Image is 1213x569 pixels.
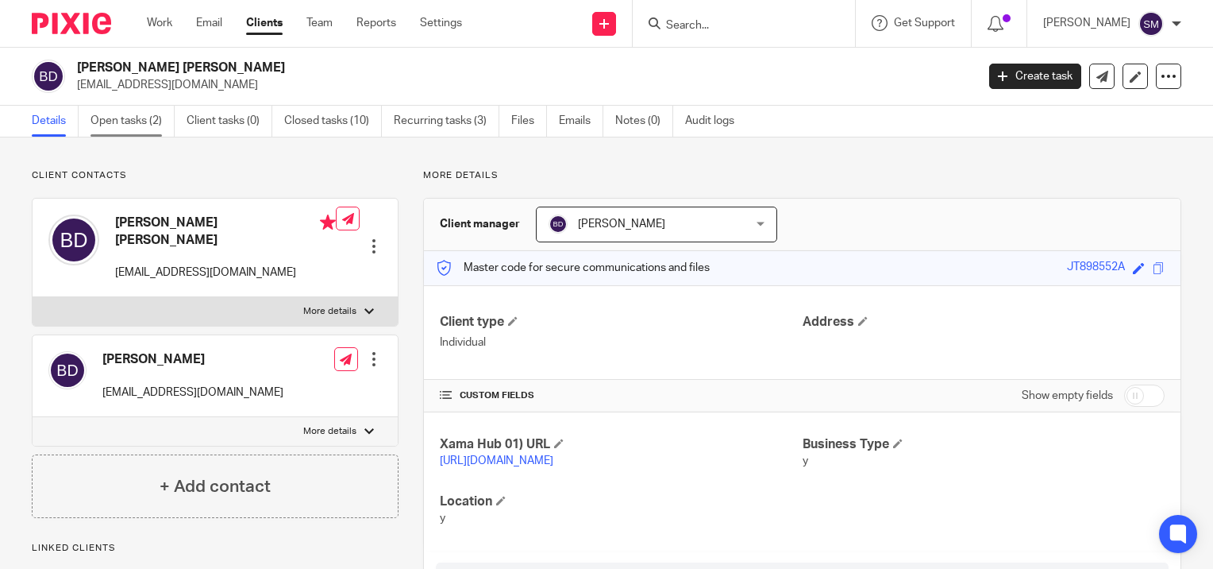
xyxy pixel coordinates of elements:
i: Primary [320,215,336,230]
p: Master code for secure communications and files [436,260,710,276]
a: Clients [246,15,283,31]
img: svg%3E [48,215,99,265]
span: [PERSON_NAME] [578,219,665,230]
span: y [440,513,445,524]
a: Details [32,106,79,137]
h3: Client manager [440,216,520,232]
p: [PERSON_NAME] [1043,15,1130,31]
img: svg%3E [32,60,65,93]
p: [EMAIL_ADDRESS][DOMAIN_NAME] [77,77,965,93]
a: Work [147,15,172,31]
a: Notes (0) [615,106,673,137]
a: Emails [559,106,603,137]
a: Settings [420,15,462,31]
input: Search [664,19,807,33]
a: Reports [356,15,396,31]
h4: + Add contact [160,474,271,499]
label: Show empty fields [1022,388,1113,404]
a: Recurring tasks (3) [394,106,499,137]
a: Email [196,15,222,31]
a: Files [511,106,547,137]
img: svg%3E [48,351,87,389]
p: Client contacts [32,169,399,182]
div: JT898552A [1067,259,1125,277]
span: Get Support [894,17,955,29]
h4: Business Type [803,436,1165,453]
a: Closed tasks (10) [284,106,382,137]
a: Open tasks (2) [90,106,175,137]
h4: Xama Hub 01) URL [440,436,802,453]
a: Team [306,15,333,31]
p: More details [303,305,356,318]
img: Pixie [32,13,111,34]
a: Create task [989,64,1081,89]
img: svg%3E [1138,11,1164,37]
h4: Client type [440,314,802,331]
p: Individual [440,335,802,350]
a: Audit logs [685,106,746,137]
p: More details [423,169,1181,182]
p: [EMAIL_ADDRESS][DOMAIN_NAME] [115,265,336,281]
h4: Address [803,314,1165,331]
p: More details [303,425,356,438]
h4: Location [440,494,802,510]
img: svg%3E [549,215,568,234]
h4: CUSTOM FIELDS [440,389,802,402]
span: y [803,455,808,466]
p: [EMAIL_ADDRESS][DOMAIN_NAME] [102,385,283,401]
p: Linked clients [32,542,399,555]
h2: [PERSON_NAME] [PERSON_NAME] [77,60,787,76]
h4: [PERSON_NAME] [PERSON_NAME] [115,215,336,249]
a: [URL][DOMAIN_NAME] [440,455,553,466]
a: Client tasks (0) [187,106,272,137]
h4: [PERSON_NAME] [102,351,283,368]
